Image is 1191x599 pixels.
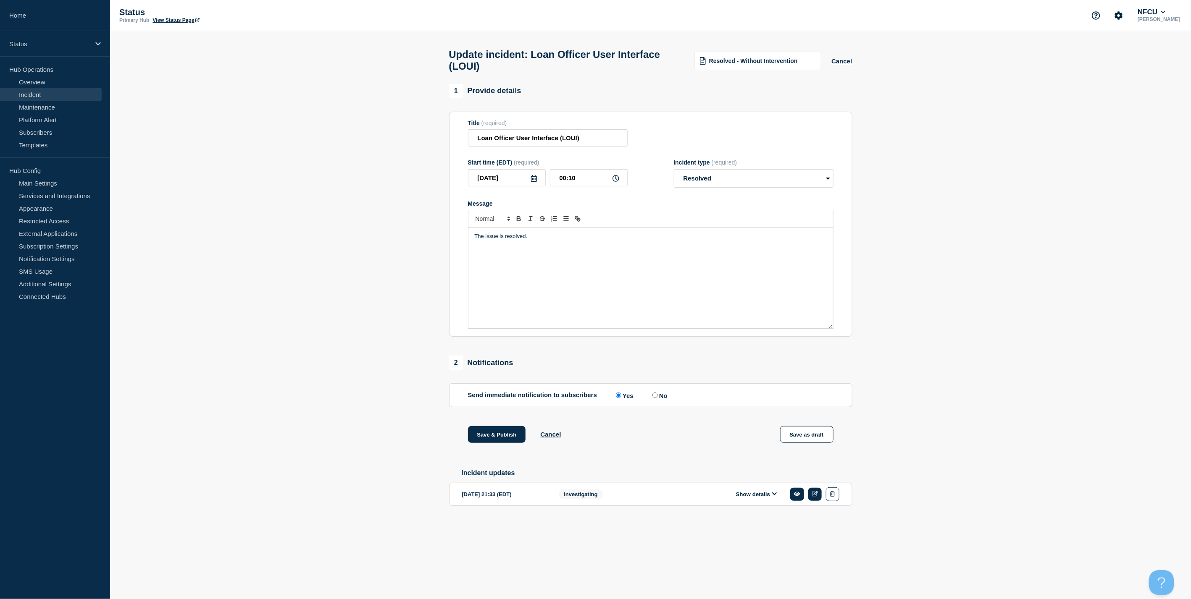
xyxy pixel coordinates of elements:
[468,426,526,443] button: Save & Publish
[548,214,560,224] button: Toggle ordered list
[468,169,546,186] input: YYYY-MM-DD
[449,356,463,370] span: 2
[475,233,827,240] p: The issue is resolved.
[712,159,737,166] span: (required)
[734,491,780,498] button: Show details
[700,57,706,65] img: template icon
[572,214,584,224] button: Toggle link
[1136,16,1182,22] p: [PERSON_NAME]
[468,120,628,126] div: Title
[780,426,833,443] button: Save as draft
[1136,8,1167,16] button: NFCU
[513,214,525,224] button: Toggle bold text
[540,431,561,438] button: Cancel
[449,49,685,72] h1: Update incident: Loan Officer User Interface (LOUI)
[525,214,536,224] button: Toggle italic text
[831,58,852,65] button: Cancel
[514,159,539,166] span: (required)
[674,159,833,166] div: Incident type
[119,17,149,23] p: Primary Hub
[152,17,199,23] a: View Status Page
[472,214,513,224] span: Font size
[449,356,513,370] div: Notifications
[468,391,833,399] div: Send immediate notification to subscribers
[1110,7,1128,24] button: Account settings
[468,129,628,146] input: Title
[468,200,833,207] div: Message
[468,228,833,328] div: Message
[616,392,621,398] input: Yes
[481,120,507,126] span: (required)
[559,489,603,499] span: Investigating
[468,391,597,399] p: Send immediate notification to subscribers
[468,159,628,166] div: Start time (EDT)
[1149,570,1174,595] iframe: Help Scout Beacon - Open
[536,214,548,224] button: Toggle strikethrough text
[550,169,628,186] input: HH:MM
[709,58,798,64] span: Resolved - Without Intervention
[449,84,463,98] span: 1
[462,487,546,501] div: [DATE] 21:33 (EDT)
[1087,7,1105,24] button: Support
[652,392,658,398] input: No
[674,169,833,188] select: Incident type
[614,391,634,399] label: Yes
[449,84,521,98] div: Provide details
[650,391,668,399] label: No
[560,214,572,224] button: Toggle bulleted list
[119,8,287,17] p: Status
[462,469,852,477] h2: Incident updates
[9,40,90,47] p: Status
